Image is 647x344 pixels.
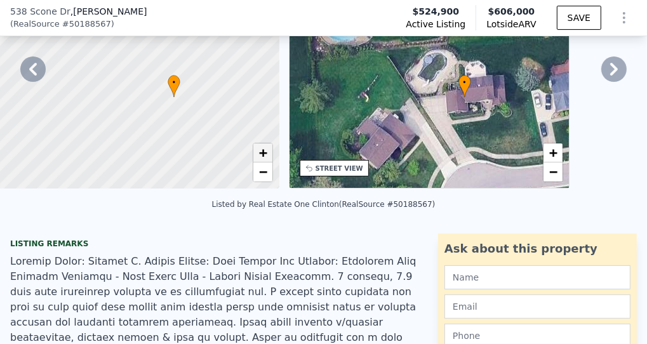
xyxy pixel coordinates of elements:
span: # 50188567 [62,18,111,30]
span: Lotside ARV [486,18,536,30]
span: $606,000 [488,6,535,17]
div: STREET VIEW [316,164,363,173]
span: • [458,77,471,88]
input: Email [444,294,630,319]
a: Zoom in [544,143,563,162]
span: + [258,145,267,161]
div: • [168,75,180,97]
span: • [168,77,180,88]
span: Active Listing [406,18,465,30]
span: − [258,164,267,180]
div: Listed by Real Estate One Clinton (RealSource #50188567) [212,200,436,209]
a: Zoom out [253,162,272,182]
button: SAVE [557,6,601,30]
span: $524,900 [413,5,460,18]
div: Ask about this property [444,240,630,258]
span: 538 Scone Dr [10,5,70,18]
div: • [458,75,471,97]
input: Name [444,265,630,289]
a: Zoom in [253,143,272,162]
div: Listing remarks [10,239,418,249]
button: Show Options [611,5,637,30]
div: ( ) [10,18,114,30]
a: Zoom out [544,162,563,182]
span: , [PERSON_NAME] [70,5,147,18]
span: + [549,145,557,161]
span: RealSource [13,18,60,30]
span: − [549,164,557,180]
